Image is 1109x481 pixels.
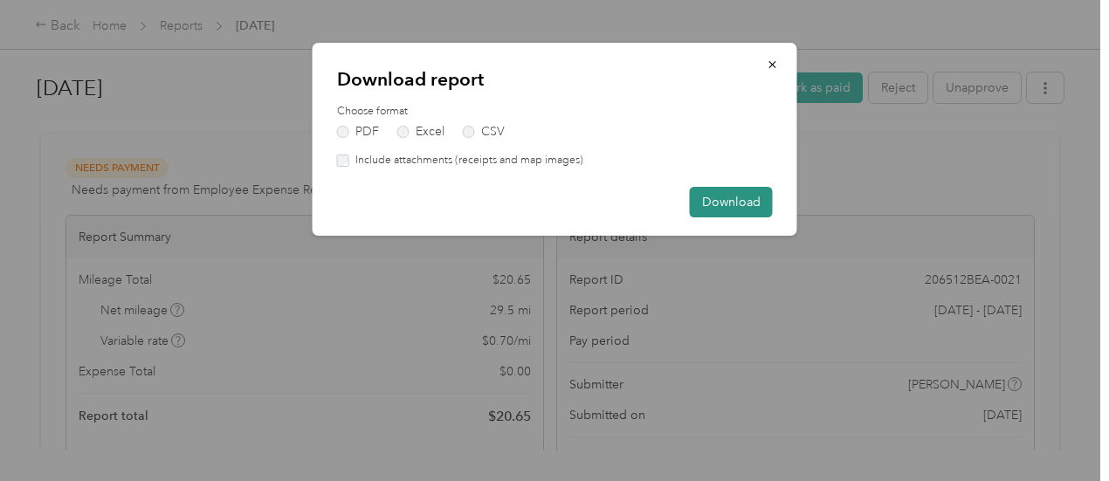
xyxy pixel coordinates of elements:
[1011,383,1109,481] iframe: Everlance-gr Chat Button Frame
[337,126,379,138] label: PDF
[337,104,773,120] label: Choose format
[463,126,505,138] label: CSV
[397,126,444,138] label: Excel
[690,187,773,217] button: Download
[337,67,773,92] p: Download report
[349,153,583,168] label: Include attachments (receipts and map images)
